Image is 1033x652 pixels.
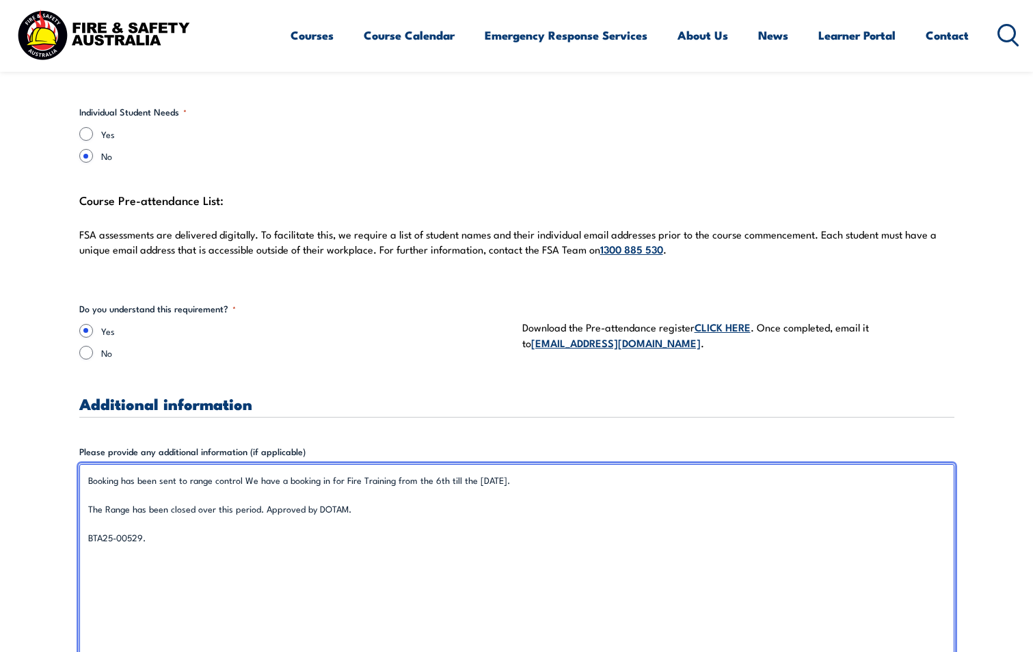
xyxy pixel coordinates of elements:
label: Yes [101,127,511,141]
a: News [758,17,788,53]
label: Please provide any additional information (if applicable) [79,445,954,459]
a: Course Calendar [364,17,455,53]
a: CLICK HERE [695,319,751,334]
a: Courses [291,17,334,53]
legend: Do you understand this requirement? [79,302,236,316]
div: Course Pre-attendance List: [79,190,954,274]
label: Yes [101,324,511,338]
a: Learner Portal [818,17,896,53]
a: About Us [678,17,728,53]
a: Emergency Response Services [485,17,647,53]
p: FSA assessments are delivered digitally. To facilitate this, we require a list of student names a... [79,228,954,257]
a: [EMAIL_ADDRESS][DOMAIN_NAME] [531,335,701,350]
label: No [101,346,511,359]
p: Download the Pre-attendance register . Once completed, email it to . [522,319,954,351]
legend: Individual Student Needs [79,105,187,119]
label: No [101,149,511,163]
a: Contact [926,17,969,53]
a: 1300 885 530 [600,241,663,256]
h3: Additional information [79,396,954,411]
